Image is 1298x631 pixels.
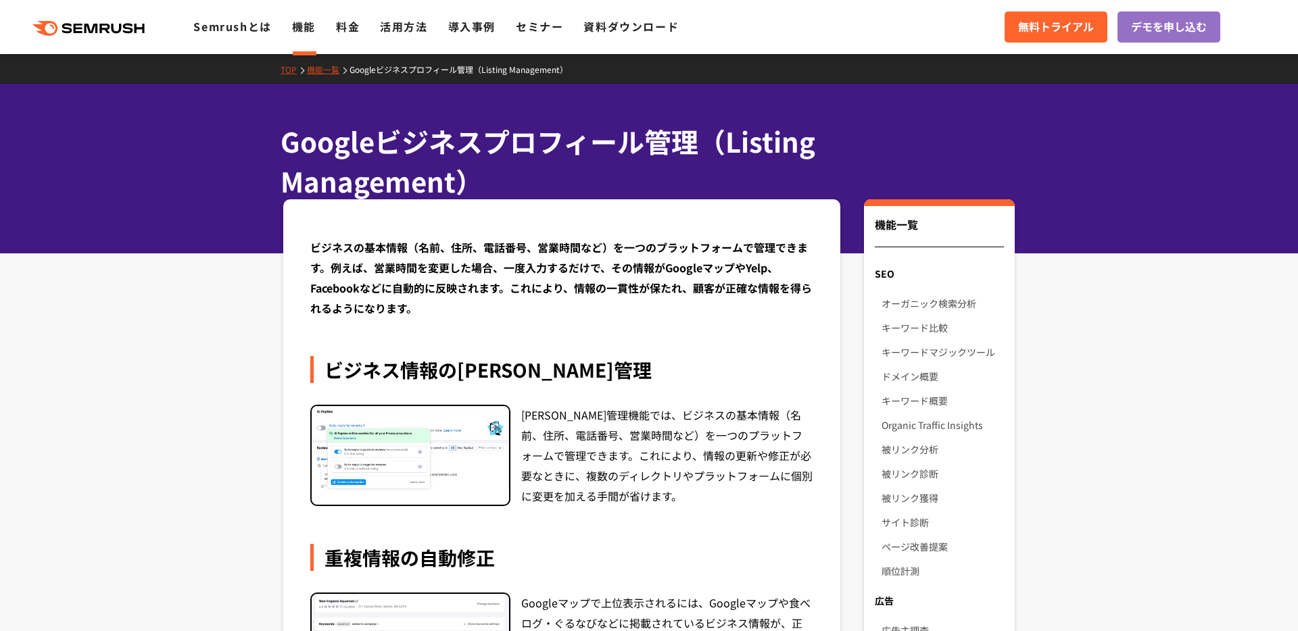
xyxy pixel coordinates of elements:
a: 被リンク獲得 [882,486,1004,510]
a: 無料トライアル [1005,11,1107,43]
a: 導入事例 [448,18,496,34]
div: [PERSON_NAME]管理機能では、ビジネスの基本情報（名前、住所、電話番号、営業時間など）を一つのプラットフォームで管理できます。これにより、情報の更新や修正が必要なときに、複数のディレク... [521,405,813,506]
a: セミナー [516,18,563,34]
a: 機能 [292,18,316,34]
a: 被リンク診断 [882,461,1004,486]
a: 資料ダウンロード [583,18,679,34]
div: 重複情報の自動修正 [310,544,813,571]
span: デモを申し込む [1131,18,1207,36]
a: Semrushとは [193,18,271,34]
div: 広告 [864,588,1015,613]
h1: Googleビジネスプロフィール管理（Listing Management） [281,122,1004,201]
a: 機能一覧 [307,64,350,75]
div: 機能一覧 [875,216,1004,247]
div: ビジネス情報の[PERSON_NAME]管理 [310,356,813,383]
a: キーワード比較 [882,315,1004,340]
a: オーガニック検索分析 [882,291,1004,315]
a: 料金 [336,18,360,34]
a: キーワードマジックツール [882,340,1004,364]
span: 無料トライアル [1018,18,1094,36]
a: デモを申し込む [1117,11,1220,43]
img: ビジネス情報の一元管理 [312,406,509,493]
div: ビジネスの基本情報（名前、住所、電話番号、営業時間など）を一つのプラットフォームで管理できます。例えば、営業時間を変更した場合、一度入力するだけで、その情報がGoogleマップやYelp、Fac... [310,237,813,318]
a: Organic Traffic Insights [882,413,1004,437]
div: SEO [864,261,1015,286]
a: ページ改善提案 [882,534,1004,559]
a: サイト診断 [882,510,1004,534]
a: 活用方法 [380,18,427,34]
a: 被リンク分析 [882,437,1004,461]
a: ドメイン概要 [882,364,1004,388]
a: キーワード概要 [882,388,1004,413]
a: Googleビジネスプロフィール管理（Listing Management） [350,64,578,75]
a: 順位計測 [882,559,1004,583]
a: TOP [281,64,307,75]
